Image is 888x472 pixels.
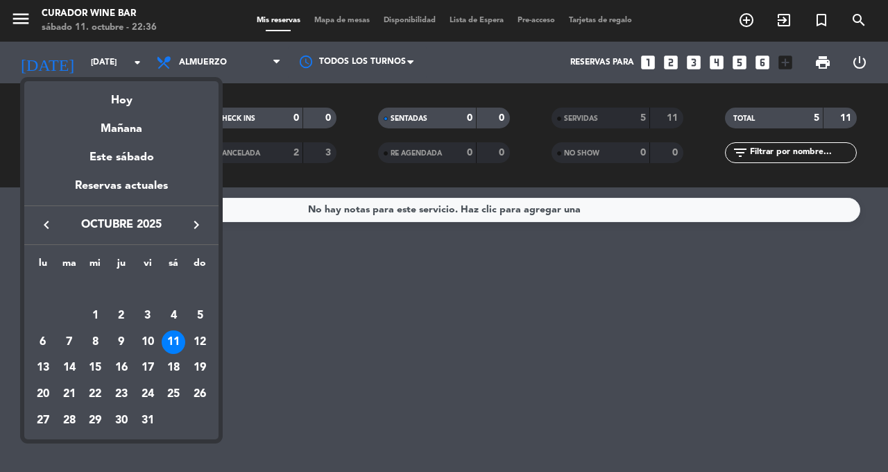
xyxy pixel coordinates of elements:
[135,329,161,355] td: 10 de octubre de 2025
[30,381,56,407] td: 20 de octubre de 2025
[161,381,187,407] td: 25 de octubre de 2025
[31,356,55,380] div: 13
[162,356,185,380] div: 18
[30,355,56,381] td: 13 de octubre de 2025
[82,303,108,329] td: 1 de octubre de 2025
[56,329,83,355] td: 7 de octubre de 2025
[82,255,108,277] th: miércoles
[135,255,161,277] th: viernes
[56,355,83,381] td: 14 de octubre de 2025
[83,304,107,328] div: 1
[24,110,219,138] div: Mañana
[161,303,187,329] td: 4 de octubre de 2025
[162,304,185,328] div: 4
[30,407,56,434] td: 27 de octubre de 2025
[82,407,108,434] td: 29 de octubre de 2025
[110,382,133,406] div: 23
[161,355,187,381] td: 18 de octubre de 2025
[83,409,107,432] div: 29
[30,255,56,277] th: lunes
[108,329,135,355] td: 9 de octubre de 2025
[83,356,107,380] div: 15
[187,329,213,355] td: 12 de octubre de 2025
[136,304,160,328] div: 3
[30,329,56,355] td: 6 de octubre de 2025
[34,216,59,234] button: keyboard_arrow_left
[187,255,213,277] th: domingo
[161,329,187,355] td: 11 de octubre de 2025
[162,382,185,406] div: 25
[135,355,161,381] td: 17 de octubre de 2025
[58,330,81,354] div: 7
[188,356,212,380] div: 19
[187,303,213,329] td: 5 de octubre de 2025
[82,355,108,381] td: 15 de octubre de 2025
[38,217,55,233] i: keyboard_arrow_left
[24,138,219,177] div: Este sábado
[188,382,212,406] div: 26
[161,255,187,277] th: sábado
[59,216,184,234] span: octubre 2025
[135,303,161,329] td: 3 de octubre de 2025
[30,276,213,303] td: OCT.
[58,409,81,432] div: 28
[24,177,219,205] div: Reservas actuales
[24,81,219,110] div: Hoy
[58,356,81,380] div: 14
[188,217,205,233] i: keyboard_arrow_right
[187,355,213,381] td: 19 de octubre de 2025
[162,330,185,354] div: 11
[136,382,160,406] div: 24
[31,382,55,406] div: 20
[136,356,160,380] div: 17
[110,409,133,432] div: 30
[108,381,135,407] td: 23 de octubre de 2025
[108,355,135,381] td: 16 de octubre de 2025
[82,329,108,355] td: 8 de octubre de 2025
[135,407,161,434] td: 31 de octubre de 2025
[188,330,212,354] div: 12
[108,407,135,434] td: 30 de octubre de 2025
[136,409,160,432] div: 31
[82,381,108,407] td: 22 de octubre de 2025
[83,382,107,406] div: 22
[56,381,83,407] td: 21 de octubre de 2025
[58,382,81,406] div: 21
[136,330,160,354] div: 10
[110,330,133,354] div: 9
[135,381,161,407] td: 24 de octubre de 2025
[56,255,83,277] th: martes
[108,255,135,277] th: jueves
[110,356,133,380] div: 16
[108,303,135,329] td: 2 de octubre de 2025
[31,409,55,432] div: 27
[110,304,133,328] div: 2
[31,330,55,354] div: 6
[83,330,107,354] div: 8
[187,381,213,407] td: 26 de octubre de 2025
[56,407,83,434] td: 28 de octubre de 2025
[188,304,212,328] div: 5
[184,216,209,234] button: keyboard_arrow_right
